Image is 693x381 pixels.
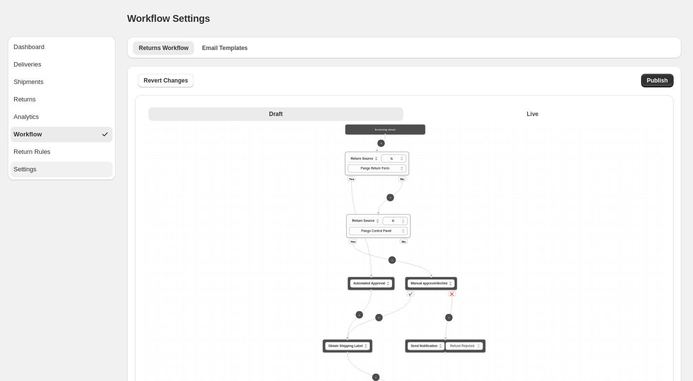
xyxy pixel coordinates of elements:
button: + [388,256,396,264]
span: Return Rules [14,147,50,157]
button: Dashboard [11,39,113,55]
button: + [445,314,452,321]
span: Workflow [14,130,42,139]
span: Revert Changes [144,77,188,84]
span: Email Templates [202,44,247,52]
span: Send Notification [411,344,437,348]
span: Returns Workflow [139,44,188,52]
button: Workflow [11,127,113,142]
g: Edge from a01e1d0f-5c31-45db-86d4-c92cae112809 to 0e032eb2-bbd1-4f6f-8fe6-b425da225225 [347,291,371,339]
div: Automated Approval [347,277,395,290]
button: + [356,311,363,318]
div: Send Notification [405,339,486,353]
span: Draft [269,110,282,118]
span: Automated Approval [353,281,385,286]
button: Return Source [349,217,381,225]
span: Analytics [14,112,39,122]
button: + [386,194,394,201]
button: + [375,314,382,321]
g: Edge from 191e7e76-b775-4873-9e48-fe168c3e880c to ecb972db-3ced-4fbb-bcb0-708ba70f22c4 [445,296,452,339]
button: Return Rules [11,144,113,160]
span: Manual approve/decline [411,281,447,286]
div: Incoming return [348,127,423,132]
button: Deliveries [11,57,113,72]
span: Returns [14,95,36,104]
span: Return Source [351,156,373,161]
span: Settings [14,165,36,174]
button: Settings [11,162,113,177]
span: Shipments [14,77,43,87]
button: Manual approve/decline [408,280,455,287]
button: Obtain Shipping Label [325,342,370,350]
g: Edge from 191e7e76-b775-4873-9e48-fe168c3e880c to 0e032eb2-bbd1-4f6f-8fe6-b425da225225 [347,296,411,339]
g: Edge from default_flag to a01e1d0f-5c31-45db-86d4-c92cae112809 [351,181,371,276]
button: Publish [641,74,674,87]
button: Automated Approval [350,280,392,287]
button: Analytics [11,109,113,125]
button: + [372,374,379,381]
button: Return Source [348,154,380,162]
span: Deliveries [14,60,41,69]
button: Returns [11,92,113,107]
div: Obtain Shipping Label [323,339,373,353]
div: Return SourceYesNo [346,214,411,237]
span: Dashboard [14,42,45,52]
button: Draft version [148,107,403,121]
div: Manual approve/decline✔️❌ [405,277,458,290]
button: Revert Changes [138,74,194,87]
button: + [378,139,385,147]
span: Return Source [352,218,375,223]
g: Edge from default_start to default_flag [377,135,385,151]
g: Edge from 987a6e3d-39f3-43bf-a014-b210c62f41a0 to 191e7e76-b775-4873-9e48-fe168c3e880c [353,244,431,276]
span: Publish [647,77,668,84]
button: Live version [405,107,660,121]
button: Send Notification [408,342,445,350]
button: Shipments [11,74,113,90]
div: Return SourceYesNo [345,152,409,175]
div: No [400,239,407,244]
span: Live [527,110,538,118]
span: Obtain Shipping Label [328,344,363,348]
span: Workflow Settings [127,13,210,24]
div: Incoming return [345,124,426,135]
